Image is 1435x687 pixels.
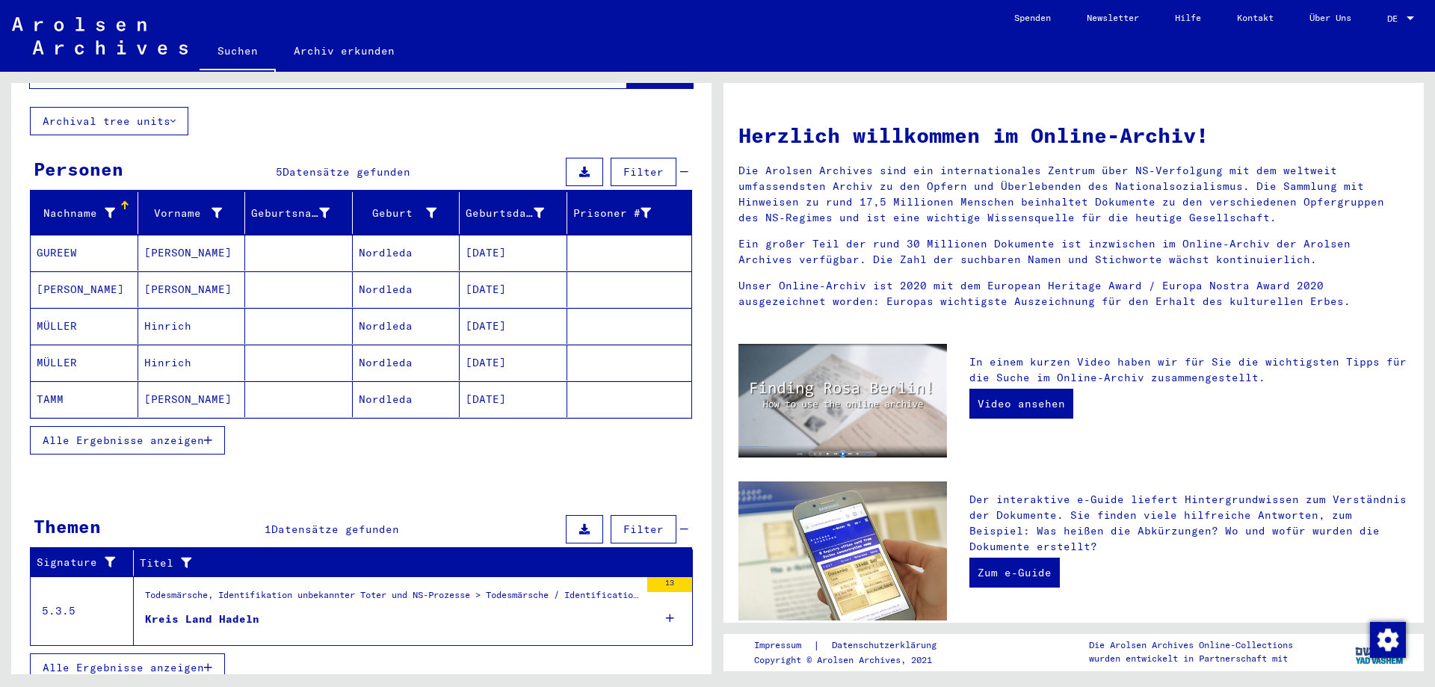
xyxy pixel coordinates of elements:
span: Datensätze gefunden [283,165,410,179]
div: Kreis Land Hadeln [145,611,259,627]
div: Todesmärsche, Identifikation unbekannter Toter und NS-Prozesse > Todesmärsche / Identification of... [145,588,640,609]
div: Geburtsname [251,201,352,225]
button: Archival tree units [30,107,188,135]
h1: Herzlich willkommen im Online-Archiv! [738,120,1409,151]
mat-cell: [PERSON_NAME] [138,271,246,307]
div: Prisoner # [573,201,674,225]
div: | [754,638,954,653]
mat-cell: [DATE] [460,308,567,344]
span: Alle Ergebnisse anzeigen [43,434,204,447]
span: Filter [623,523,664,536]
button: Alle Ergebnisse anzeigen [30,653,225,682]
mat-cell: TAMM [31,381,138,417]
mat-cell: [DATE] [460,271,567,307]
mat-cell: Hinrich [138,308,246,344]
span: DE [1387,13,1404,24]
span: 5 [276,165,283,179]
mat-header-cell: Geburtsdatum [460,192,567,234]
mat-cell: Nordleda [353,381,460,417]
a: Archiv erkunden [276,33,413,69]
mat-cell: [PERSON_NAME] [138,381,246,417]
button: Filter [611,515,676,543]
img: yv_logo.png [1352,633,1408,671]
mat-header-cell: Prisoner # [567,192,692,234]
div: Geburtsname [251,206,330,221]
mat-header-cell: Vorname [138,192,246,234]
p: wurden entwickelt in Partnerschaft mit [1089,652,1293,665]
mat-cell: [DATE] [460,345,567,381]
p: In einem kurzen Video haben wir für Sie die wichtigsten Tipps für die Suche im Online-Archiv zusa... [969,354,1409,386]
mat-cell: MÜLLER [31,345,138,381]
p: Der interaktive e-Guide liefert Hintergrundwissen zum Verständnis der Dokumente. Sie finden viele... [969,492,1409,555]
img: video.jpg [738,344,947,458]
p: Die Arolsen Archives Online-Collections [1089,638,1293,652]
img: eguide.jpg [738,481,947,620]
a: Zum e-Guide [969,558,1060,588]
mat-header-cell: Geburtsname [245,192,353,234]
mat-cell: [DATE] [460,235,567,271]
img: Arolsen_neg.svg [12,17,188,55]
mat-cell: Nordleda [353,308,460,344]
img: Zustimmung ändern [1370,622,1406,658]
div: 13 [647,577,692,592]
div: Titel [140,551,674,575]
mat-cell: Nordleda [353,235,460,271]
div: Geburt‏ [359,201,460,225]
a: Suchen [200,33,276,72]
div: Geburt‏ [359,206,437,221]
mat-cell: Nordleda [353,271,460,307]
mat-cell: [PERSON_NAME] [31,271,138,307]
span: Alle Ergebnisse anzeigen [43,661,204,674]
span: Filter [623,165,664,179]
div: Prisoner # [573,206,652,221]
div: Titel [140,555,655,571]
a: Datenschutzerklärung [820,638,954,653]
span: 1 [265,523,271,536]
div: Signature [37,551,133,575]
div: Themen [34,513,101,540]
button: Alle Ergebnisse anzeigen [30,426,225,455]
p: Die Arolsen Archives sind ein internationales Zentrum über NS-Verfolgung mit dem weltweit umfasse... [738,163,1409,226]
div: Geburtsdatum [466,201,567,225]
p: Copyright © Arolsen Archives, 2021 [754,653,954,667]
p: Unser Online-Archiv ist 2020 mit dem European Heritage Award / Europa Nostra Award 2020 ausgezeic... [738,278,1409,309]
div: Vorname [144,201,245,225]
div: Vorname [144,206,223,221]
p: Ein großer Teil der rund 30 Millionen Dokumente ist inzwischen im Online-Archiv der Arolsen Archi... [738,236,1409,268]
span: Datensätze gefunden [271,523,399,536]
mat-cell: GUREEW [31,235,138,271]
div: Signature [37,555,114,570]
mat-cell: [DATE] [460,381,567,417]
mat-cell: Hinrich [138,345,246,381]
mat-cell: [PERSON_NAME] [138,235,246,271]
mat-cell: Nordleda [353,345,460,381]
mat-header-cell: Nachname [31,192,138,234]
div: Nachname [37,206,115,221]
div: Personen [34,155,123,182]
a: Video ansehen [969,389,1073,419]
td: 5.3.5 [31,576,134,645]
button: Filter [611,158,676,186]
a: Impressum [754,638,813,653]
mat-header-cell: Geburt‏ [353,192,460,234]
div: Geburtsdatum [466,206,544,221]
mat-cell: MÜLLER [31,308,138,344]
div: Nachname [37,201,138,225]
